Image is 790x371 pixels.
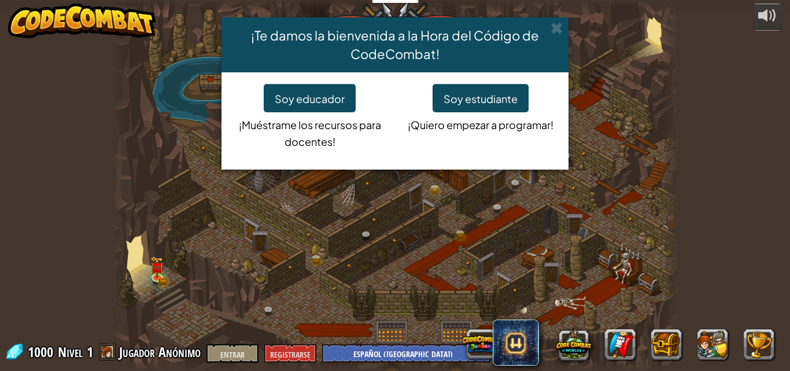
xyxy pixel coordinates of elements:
button: Soy estudiante [433,84,529,112]
font: ¡Muéstrame los recursos para docentes! [239,118,381,148]
font: ¡Quiero empezar a programar! [408,118,553,131]
button: Soy educador [264,84,356,112]
font: ¡Te damos la bienvenida a la Hora del Código de CodeCombat! [251,27,539,62]
font: Soy educador [275,92,345,105]
font: Soy estudiante [444,92,518,105]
